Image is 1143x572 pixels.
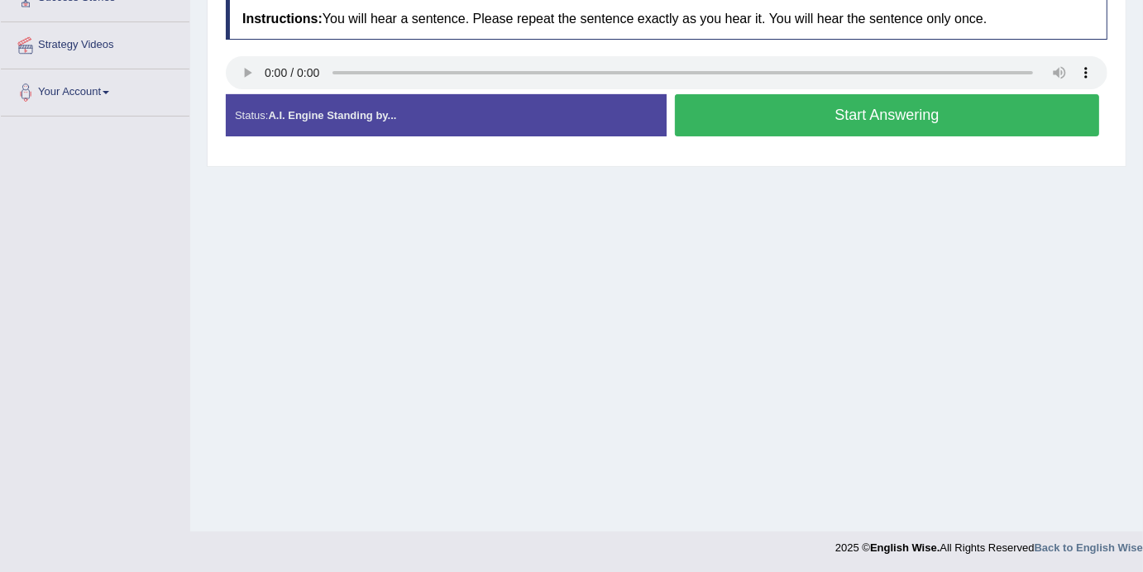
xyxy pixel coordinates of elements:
div: Status: [226,94,667,136]
button: Start Answering [675,94,1099,136]
div: 2025 © All Rights Reserved [835,531,1143,555]
a: Your Account [1,69,189,111]
b: Instructions: [242,12,323,26]
a: Back to English Wise [1035,541,1143,554]
strong: A.I. Engine Standing by... [268,109,396,122]
strong: English Wise. [870,541,940,554]
a: Strategy Videos [1,22,189,64]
